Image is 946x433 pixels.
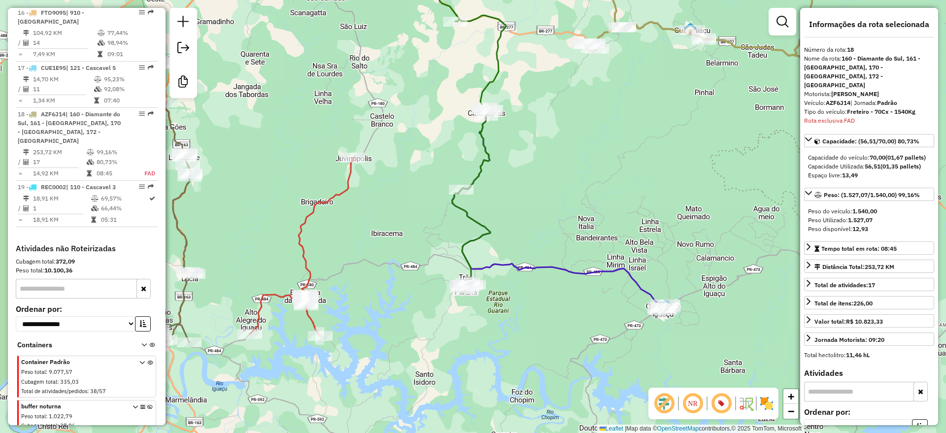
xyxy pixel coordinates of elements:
[139,184,145,190] em: Opções
[60,378,79,385] span: 335,03
[18,49,23,59] td: =
[23,205,29,211] i: Total de Atividades
[804,296,934,309] a: Total de itens:226,00
[91,205,99,211] i: % de utilização da cubagem
[103,74,153,84] td: 95,23%
[783,404,798,419] a: Zoom out
[33,74,94,84] td: 14,70 KM
[33,49,97,59] td: 7,49 KM
[96,157,135,167] td: 80,73%
[46,368,47,375] span: :
[18,168,23,178] td: =
[107,38,154,48] td: 98,94%
[16,266,158,275] div: Peso total:
[577,39,602,49] div: Atividade não roteirizada - PAMELA CRISTINA MARI
[98,40,105,46] i: % de utilização da cubagem
[657,425,699,432] a: OpenStreetMap
[94,86,101,92] i: % de utilização da cubagem
[821,245,897,252] span: Tempo total em rota: 08:45
[139,65,145,70] em: Opções
[850,99,897,106] span: | Jornada:
[804,54,934,90] div: Nome da rota:
[847,108,915,115] strong: Freteiro - 70Cx - 1540Kg
[804,203,934,237] div: Peso: (1.527,07/1.540,00) 99,16%
[822,137,919,145] span: Capacidade: (56,51/70,00) 80,73%
[148,65,154,70] em: Rota exportada
[852,207,877,215] strong: 1.540,00
[101,215,148,225] td: 05:31
[33,215,91,225] td: 18,91 KM
[804,116,934,125] div: Rota exclusiva FAD
[173,12,193,34] a: Nova sessão e pesquisa
[804,107,934,116] div: Tipo do veículo:
[18,96,23,105] td: =
[814,335,884,344] div: Jornada Motorista: 09:20
[459,279,472,292] img: Três Barras do Paraná
[18,183,116,191] span: 19 -
[804,99,934,107] div: Veículo:
[808,225,930,233] div: Peso disponível:
[808,162,930,171] div: Capacidade Utilizada:
[33,96,94,105] td: 1,34 KM
[808,216,930,225] div: Peso Utilizado:
[94,76,101,82] i: % de utilização do peso
[804,55,920,89] strong: 160 - Diamante do Sul, 161 - [GEOGRAPHIC_DATA], 170 - [GEOGRAPHIC_DATA], 172 - [GEOGRAPHIC_DATA]
[846,351,870,359] strong: 11,46 hL
[852,225,868,233] strong: 12,93
[148,111,154,117] em: Rota exportada
[18,9,84,25] span: | 910 - [GEOGRAPHIC_DATA]
[865,263,894,270] span: 253,72 KM
[57,422,59,429] span: :
[56,258,75,265] strong: 372,09
[49,413,72,420] span: 1.022,79
[680,25,705,35] div: Atividade não roteirizada - VINICIOS PAULO MAGAL
[33,147,86,157] td: 253,72 KM
[804,351,934,360] div: Total hectolitro:
[759,396,775,411] img: Exibir/Ocultar setores
[773,12,792,32] a: Exibir filtros
[808,153,930,162] div: Capacidade do veículo:
[808,207,877,215] span: Peso do veículo:
[21,413,46,420] span: Peso total
[23,196,29,201] i: Distância Total
[41,183,66,191] span: REC0002
[41,64,66,71] span: CUE1E95
[135,168,156,178] td: FAD
[16,244,158,253] h4: Atividades não Roteirizadas
[66,183,116,191] span: | 110 - Cascavel 3
[804,45,934,54] div: Número da rota:
[18,157,23,167] td: /
[33,38,97,48] td: 14
[44,266,72,274] strong: 10.100,36
[87,149,94,155] i: % de utilização do peso
[173,72,193,94] a: Criar modelo
[804,278,934,291] a: Total de atividades:17
[611,22,636,32] div: Atividade não roteirizada - PRODUTOS COLONIAIS B
[600,425,623,432] a: Leaflet
[87,170,92,176] i: Tempo total em rota
[101,203,148,213] td: 66,44%
[16,303,158,315] label: Ordenar por:
[57,378,59,385] span: :
[877,99,897,106] strong: Padrão
[33,203,91,213] td: 1
[46,413,47,420] span: :
[865,163,880,170] strong: 56,51
[23,30,29,36] i: Distância Total
[18,110,121,144] span: | 160 - Diamante do Sul, 161 - [GEOGRAPHIC_DATA], 170 - [GEOGRAPHIC_DATA], 172 - [GEOGRAPHIC_DATA]
[853,300,873,307] strong: 226,00
[173,38,193,60] a: Exportar sessão
[814,317,883,326] div: Valor total:
[21,422,57,429] span: Cubagem total
[49,368,72,375] span: 9.077,57
[87,388,89,395] span: :
[33,28,97,38] td: 104,92 KM
[107,28,154,38] td: 77,44%
[597,425,804,433] div: Map data © contributors,© 2025 TomTom, Microsoft
[814,299,873,308] div: Total de itens:
[21,368,46,375] span: Peso total
[107,49,154,59] td: 09:01
[148,184,154,190] em: Rota exportada
[831,90,879,98] strong: [PERSON_NAME]
[41,9,66,16] span: FTO9095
